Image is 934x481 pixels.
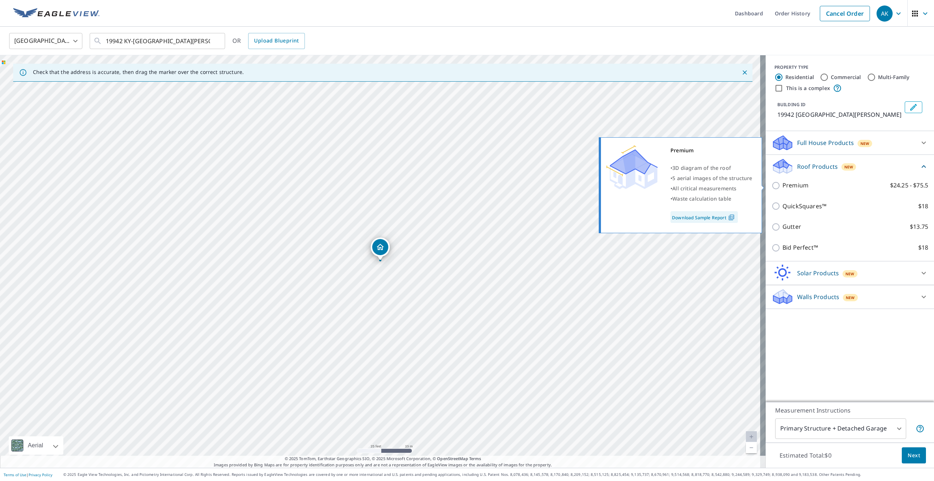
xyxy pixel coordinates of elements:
p: | [4,473,52,477]
p: Premium [782,181,808,190]
a: Privacy Policy [29,472,52,477]
img: Pdf Icon [726,214,736,221]
span: New [845,271,855,277]
p: Roof Products [797,162,838,171]
p: Solar Products [797,269,839,277]
label: Residential [785,74,814,81]
button: Close [740,68,750,77]
p: $13.75 [910,222,928,231]
a: OpenStreetMap [437,456,468,461]
p: Measurement Instructions [775,406,924,415]
label: This is a complex [786,85,830,92]
div: Premium [670,145,752,156]
div: Aerial [9,436,63,455]
span: 5 aerial images of the structure [672,175,752,182]
div: • [670,183,752,194]
div: • [670,163,752,173]
a: Terms [469,456,481,461]
div: PROPERTY TYPE [774,64,925,71]
p: BUILDING ID [777,101,806,108]
p: Check that the address is accurate, then drag the marker over the correct structure. [33,69,244,75]
div: Walls ProductsNew [772,288,928,306]
span: All critical measurements [672,185,736,192]
span: New [844,164,853,170]
a: Current Level 20, Zoom In Disabled [746,431,757,442]
a: Terms of Use [4,472,26,477]
div: Primary Structure + Detached Garage [775,418,906,439]
a: Upload Blueprint [248,33,305,49]
p: Bid Perfect™ [782,243,818,252]
div: OR [232,33,305,49]
a: Current Level 20, Zoom Out [746,442,757,453]
div: • [670,194,752,204]
input: Search by address or latitude-longitude [106,31,210,51]
p: Walls Products [797,292,839,301]
p: $18 [918,202,928,211]
label: Multi-Family [878,74,910,81]
span: Waste calculation table [672,195,731,202]
p: Estimated Total: $0 [774,447,837,463]
label: Commercial [831,74,861,81]
div: • [670,173,752,183]
span: Upload Blueprint [254,36,299,45]
p: 19942 [GEOGRAPHIC_DATA][PERSON_NAME] [777,110,902,119]
div: Aerial [26,436,45,455]
p: Full House Products [797,138,854,147]
img: Premium [606,145,658,189]
span: New [860,141,870,146]
div: Roof ProductsNew [772,158,928,175]
p: QuickSquares™ [782,202,826,211]
span: © 2025 TomTom, Earthstar Geographics SIO, © 2025 Microsoft Corporation, © [285,456,481,462]
a: Download Sample Report [670,211,738,223]
p: $24.25 - $75.5 [890,181,928,190]
button: Edit building 1 [905,101,922,113]
div: Full House ProductsNew [772,134,928,152]
span: 3D diagram of the roof [672,164,731,171]
div: Dropped pin, building 1, Residential property, 19942 State Route 811 Reed, KY 42451 [371,238,390,260]
p: $18 [918,243,928,252]
span: New [846,295,855,301]
div: Solar ProductsNew [772,264,928,282]
a: Cancel Order [820,6,870,21]
div: AK [877,5,893,22]
img: EV Logo [13,8,100,19]
p: Gutter [782,222,801,231]
button: Next [902,447,926,464]
p: © 2025 Eagle View Technologies, Inc. and Pictometry International Corp. All Rights Reserved. Repo... [63,472,930,477]
span: Your report will include the primary structure and a detached garage if one exists. [916,424,924,433]
div: [GEOGRAPHIC_DATA] [9,31,82,51]
span: Next [908,451,920,460]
